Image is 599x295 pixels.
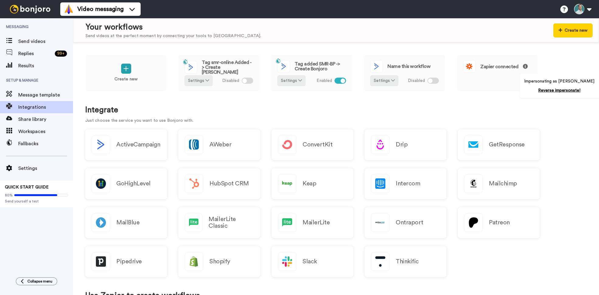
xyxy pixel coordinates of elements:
[408,78,425,84] span: Disabled
[371,253,389,271] img: logo_thinkific.svg
[114,76,138,83] p: Create new
[77,5,124,13] span: Video messaging
[277,75,306,86] button: Settings
[18,104,73,111] span: Integrations
[7,5,53,13] img: bj-logo-header-white.svg
[458,129,540,160] a: GetResponse
[303,219,330,226] h2: MailerLite
[538,88,580,93] a: Reverse impersonate!
[18,140,73,147] span: Fallbacks
[278,175,296,193] img: logo_keap.svg
[464,214,482,232] img: logo_patreon.svg
[365,129,447,160] a: Drip
[116,180,151,187] h2: GoHighLevel
[18,38,73,45] span: Send videos
[396,219,423,226] h2: Ontraport
[55,51,67,57] div: 99 +
[85,118,587,124] p: Just choose the service you want to use Bonjoro with.
[553,23,593,37] button: Create new
[92,214,110,232] img: logo_mailblue.png
[364,55,445,91] a: Name this workflowSettings Disabled
[18,165,73,172] span: Settings
[489,141,525,148] h2: GetResponse
[116,141,160,148] h2: ActiveCampaign
[458,168,540,199] a: Mailchimp
[5,193,13,198] span: 80%
[85,55,167,91] a: Create new
[489,219,510,226] h2: Patreon
[396,141,408,148] h2: Drip
[16,277,57,285] button: Collapse menu
[371,136,389,154] img: logo_drip.svg
[85,207,167,238] a: MailBlue
[317,78,332,84] span: Enabled
[489,180,517,187] h2: Mailchimp
[18,50,52,57] span: Replies
[396,258,419,265] h2: Thinkific
[178,55,260,91] a: Tag smr-online Added -> Create [PERSON_NAME]Settings Disabled
[185,136,203,154] img: logo_aweber.svg
[92,175,110,193] img: logo_gohighlevel.png
[116,258,142,265] h2: Pipedrive
[278,214,296,232] img: logo_mailerlite.svg
[365,246,447,277] a: Thinkific
[209,180,249,187] h2: HubSpot CRM
[185,61,197,73] img: logo_activecampaign.svg
[271,55,352,91] a: Tag added SMR-BP -> Create BonjoroSettings Enabled
[271,168,353,199] a: Keap
[85,129,167,160] button: ActiveCampaign
[209,141,231,148] h2: AWeber
[5,185,49,189] span: QUICK START GUIDE
[278,253,296,271] img: logo_slack.svg
[85,168,167,199] a: GoHighLevel
[365,168,447,199] a: Intercom
[464,136,482,154] img: logo_getresponse.svg
[464,175,482,193] img: logo_mailchimp.svg
[278,136,296,154] img: logo_convertkit.svg
[92,136,110,154] img: logo_activecampaign.svg
[5,199,68,204] span: Send yourself a test
[271,129,353,160] a: ConvertKit
[178,129,260,160] a: AWeber
[86,33,261,39] div: Send videos at the perfect moment by connecting your tools to [GEOGRAPHIC_DATA].
[184,75,213,86] button: Settings
[370,60,383,72] img: logo_activecampaign.svg
[178,246,260,277] a: Shopify
[18,91,73,99] span: Message template
[202,60,253,75] span: Tag smr-online Added -> Create [PERSON_NAME]
[18,116,73,123] span: Share library
[271,207,353,238] a: MailerLite
[18,128,73,135] span: Workspaces
[371,175,389,193] img: logo_intercom.svg
[222,78,239,84] span: Disabled
[271,246,353,277] a: Slack
[303,141,332,148] h2: ConvertKit
[303,180,316,187] h2: Keap
[209,258,230,265] h2: Shopify
[295,61,346,71] span: Tag added SMR-BP -> Create Bonjoro
[396,180,420,187] h2: Intercom
[480,64,528,69] span: Zapier connected
[92,253,110,271] img: logo_pipedrive.png
[185,175,203,193] img: logo_hubspot.svg
[86,22,261,33] div: Your workflows
[524,78,594,84] p: Impersonating as [PERSON_NAME]
[27,279,52,284] span: Collapse menu
[457,55,538,91] a: Zapier connected
[185,214,202,232] img: logo_mailerlite.svg
[64,4,74,14] img: vm-color.svg
[208,216,254,229] h2: MailerLite Classic
[371,214,389,232] img: logo_ontraport.svg
[303,258,317,265] h2: Slack
[116,219,139,226] h2: MailBlue
[85,106,587,114] h1: Integrate
[178,168,260,199] a: HubSpot CRM
[185,253,203,271] img: logo_shopify.svg
[178,207,260,238] a: MailerLite Classic
[458,207,540,238] a: Patreon
[278,60,290,72] img: logo_activecampaign.svg
[370,75,398,86] button: Settings
[387,64,430,69] span: Name this workflow
[365,207,447,238] a: Ontraport
[85,246,167,277] a: Pipedrive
